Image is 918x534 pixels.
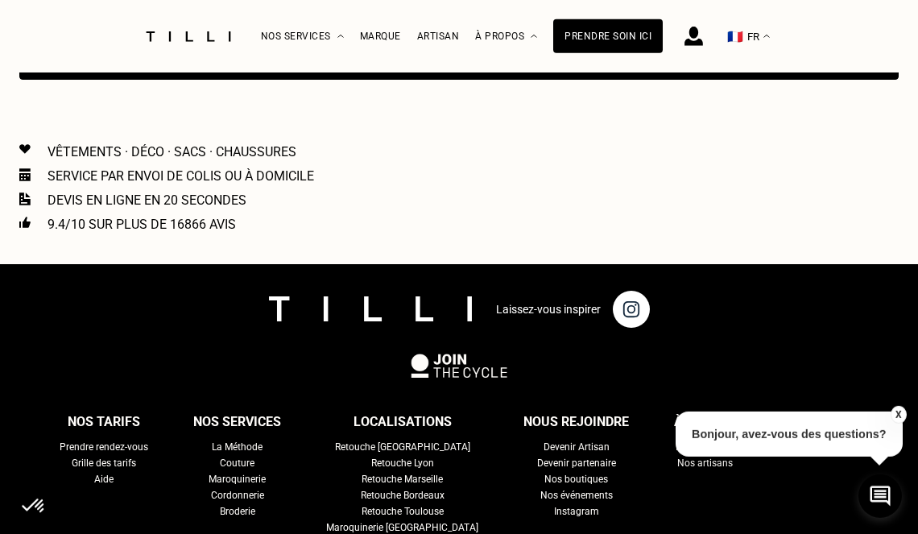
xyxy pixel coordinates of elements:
[360,31,401,42] a: Marque
[48,217,236,232] p: 9.4/10 sur plus de 16866 avis
[48,144,296,159] p: Vêtements · Déco · Sacs · Chaussures
[537,455,616,471] a: Devenir partenaire
[212,439,263,455] a: La Méthode
[763,35,770,39] img: menu déroulant
[411,354,507,378] img: logo Join The Cycle
[48,168,314,184] p: Service par envoi de colis ou à domicile
[261,1,344,72] div: Nos services
[727,29,743,44] span: 🇫🇷
[674,410,736,434] div: À propos
[209,471,266,487] a: Maroquinerie
[140,31,237,42] img: Logo du service de couturière Tilli
[523,410,629,434] div: Nous rejoindre
[211,487,264,503] a: Cordonnerie
[337,35,344,39] img: Menu déroulant
[362,471,443,487] a: Retouche Marseille
[719,1,778,72] button: 🇫🇷 FR
[94,471,114,487] a: Aide
[193,410,281,434] div: Nos services
[553,19,663,53] a: Prendre soin ici
[890,406,906,424] button: X
[60,439,148,455] a: Prendre rendez-vous
[269,296,472,321] img: logo Tilli
[72,455,136,471] a: Grille des tarifs
[19,192,31,205] img: Icon
[220,455,254,471] a: Couture
[354,410,452,434] div: Localisations
[19,217,31,228] img: Icon
[496,303,601,316] p: Laissez-vous inspirer
[335,439,470,455] a: Retouche [GEOGRAPHIC_DATA]
[68,410,140,434] div: Nos tarifs
[475,1,537,72] div: À propos
[417,31,460,42] a: Artisan
[676,412,903,457] p: Bonjour, avez-vous des questions?
[19,168,31,181] img: Icon
[613,291,650,328] img: page instagram de Tilli une retoucherie à domicile
[554,503,599,520] a: Instagram
[361,487,445,503] a: Retouche Bordeaux
[544,471,608,487] a: Nos boutiques
[220,503,255,520] a: Broderie
[19,144,31,154] img: Icon
[684,27,703,46] img: icône connexion
[48,192,246,208] p: Devis en ligne en 20 secondes
[540,487,613,503] a: Nos événements
[371,455,434,471] a: Retouche Lyon
[362,503,444,520] a: Retouche Toulouse
[531,35,537,39] img: Menu déroulant à propos
[544,439,610,455] a: Devenir Artisan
